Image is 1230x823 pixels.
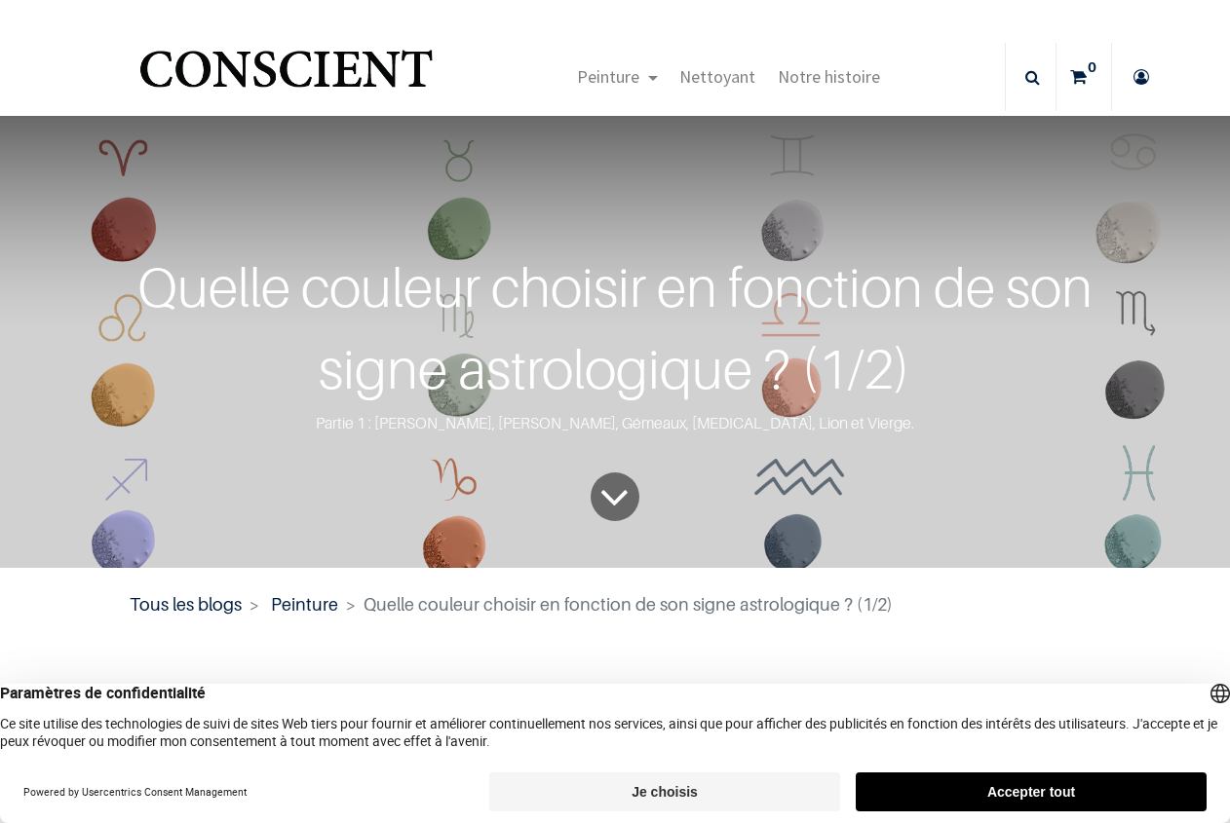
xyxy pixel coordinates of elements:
span: Peinture [577,65,639,88]
div: Quelle couleur choisir en fonction de son signe astrologique ? (1/2) [76,246,1154,410]
span: Quelle couleur choisir en fonction de son signe astrologique ? (1/2) [364,594,893,615]
span: Nettoyant [679,65,755,88]
a: Peinture [566,43,669,111]
img: Conscient [135,39,437,116]
a: 0 [1057,43,1111,111]
a: Tous les blogs [130,594,242,615]
span: Notre histoire [778,65,880,88]
a: Peinture [271,594,338,615]
a: To blog content [591,472,639,521]
sup: 0 [1083,57,1101,77]
a: Logo of Conscient [135,39,437,116]
nav: fil d'Ariane [130,591,1099,617]
div: Partie 1 : [PERSON_NAME], [PERSON_NAME], Gémeaux, [MEDICAL_DATA], Lion et Vierge. [76,410,1154,436]
i: To blog content [599,458,630,538]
